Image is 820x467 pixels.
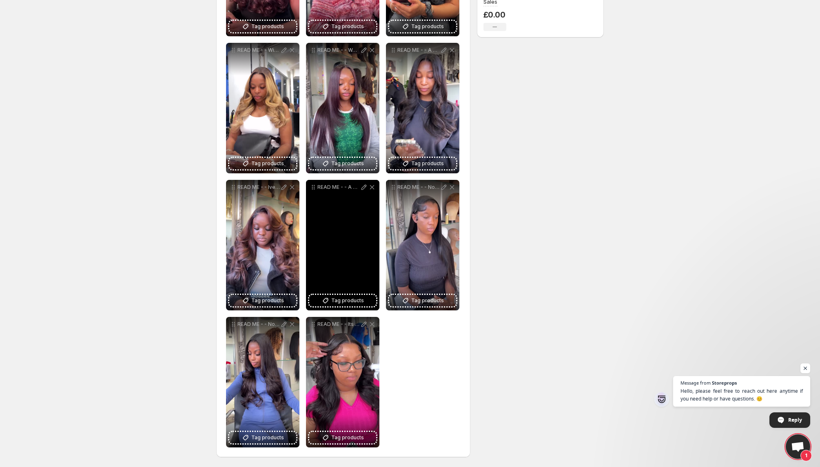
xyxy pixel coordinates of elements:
[397,184,440,190] p: READ ME - - Now this is noiceeeeee I love a good bussdown side part it will just always eat - SER...
[237,321,280,328] p: READ ME - - Now this look is very demureeeeee
[411,22,444,31] span: Tag products
[788,413,802,427] span: Reply
[386,43,459,173] div: READ ME - - A beaut 2x6 with lovely big loose curls to compliment her features - SERVICE BOOKED C...
[800,450,812,461] span: 1
[680,381,711,385] span: Message from
[786,434,810,459] a: Open chat
[229,432,296,443] button: Tag products
[251,159,284,168] span: Tag products
[317,321,360,328] p: READ ME - - Its been so long since Ive done a middle part and I miss them so much This one looks ...
[389,295,456,306] button: Tag products
[309,21,376,32] button: Tag products
[309,295,376,306] button: Tag products
[483,10,506,20] p: £0.00
[411,159,444,168] span: Tag products
[309,432,376,443] button: Tag products
[251,22,284,31] span: Tag products
[237,47,280,53] p: READ ME - - With good lace that has been properly cleaned your reinstall can look as good as the ...
[226,43,299,173] div: READ ME - - With good lace that has been properly cleaned your reinstall can look as good as the ...
[226,317,299,447] div: READ ME - - Now this look is very demureeeeeeTag products
[680,387,803,403] span: Hello, please feel free to reach out here anytime if you need help or have questions. 😊
[712,381,737,385] span: Storeprops
[226,180,299,310] div: READ ME - - Ive started to love big huger voluminous curls so so much and this is a perfect repre...
[229,295,296,306] button: Tag products
[306,43,379,173] div: READ ME - - We love a flat neat 2x6 closure sewin in the colour just makes it look so good - SERV...
[389,21,456,32] button: Tag products
[331,297,364,305] span: Tag products
[389,158,456,169] button: Tag products
[331,159,364,168] span: Tag products
[229,21,296,32] button: Tag products
[251,297,284,305] span: Tag products
[331,22,364,31] span: Tag products
[237,184,280,190] p: READ ME - - Ive started to love big huger voluminous curls so so much and this is a perfect repre...
[309,158,376,169] button: Tag products
[397,47,440,53] p: READ ME - - A beaut 2x6 with lovely big loose curls to compliment her features - SERVICE BOOKED C...
[317,184,360,190] p: READ ME - - A beautiful 2x6 closure sewin with feathery layers to complete the look - SERVICE BOO...
[251,434,284,442] span: Tag products
[331,434,364,442] span: Tag products
[229,158,296,169] button: Tag products
[386,180,459,310] div: READ ME - - Now this is noiceeeeee I love a good bussdown side part it will just always eat - SER...
[306,180,379,310] div: READ ME - - A beautiful 2x6 closure sewin with feathery layers to complete the look - SERVICE BOO...
[317,47,360,53] p: READ ME - - We love a flat neat 2x6 closure sewin in the colour just makes it look so good - SERV...
[306,317,379,447] div: READ ME - - Its been so long since Ive done a middle part and I miss them so much This one looks ...
[411,297,444,305] span: Tag products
